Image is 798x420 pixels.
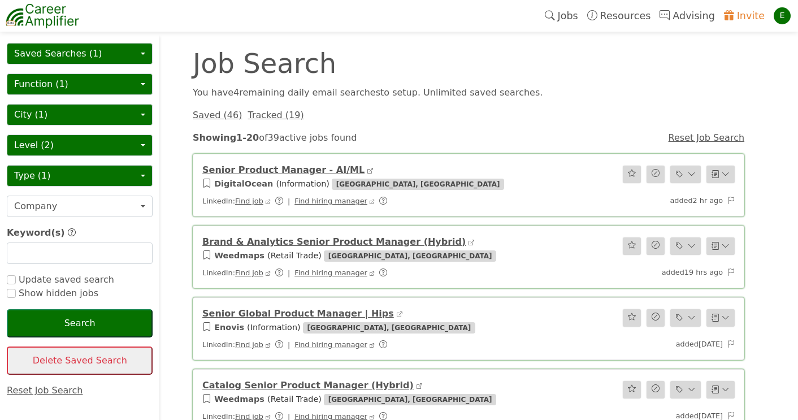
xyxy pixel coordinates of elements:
a: Find hiring manager [294,340,367,349]
button: Level (2) [7,135,153,156]
a: Jobs [540,3,583,29]
a: Resources [583,3,656,29]
div: Job Search [186,50,610,77]
a: Find job [235,269,263,277]
a: Tracked (19) [248,110,303,120]
span: | [288,340,290,349]
button: Search [7,309,153,337]
span: [GEOGRAPHIC_DATA], [GEOGRAPHIC_DATA] [332,179,504,190]
div: You have 4 remaining daily email search es to setup. Unlimited saved searches. [186,86,751,99]
a: Weedmaps [214,251,264,260]
button: Company [7,196,153,217]
button: Function (1) [7,73,153,95]
span: ( Retail Trade ) [267,395,322,404]
div: added [DATE] [560,339,741,350]
span: | [288,197,290,205]
a: Find job [235,197,263,205]
span: Show hidden jobs [16,288,98,298]
a: Find hiring manager [294,197,367,205]
a: Reset Job Search [669,132,745,143]
span: ( Information ) [276,179,329,188]
button: Type (1) [7,165,153,187]
a: DigitalOcean [214,179,273,188]
a: Senior Product Manager - AI/ML [202,164,365,175]
a: Find hiring manager [294,269,367,277]
a: Advising [655,3,719,29]
button: Delete Saved Search [7,347,153,375]
span: ( Information ) [247,323,301,332]
img: career-amplifier-logo.png [6,2,79,30]
span: | [288,269,290,277]
div: added 19 hrs ago [560,267,741,279]
div: added 2 hr ago [560,195,741,207]
div: E [774,7,791,24]
span: [GEOGRAPHIC_DATA], [GEOGRAPHIC_DATA] [303,322,475,334]
span: [GEOGRAPHIC_DATA], [GEOGRAPHIC_DATA] [324,394,496,405]
span: Keyword(s) [7,227,65,238]
a: Saved (46) [193,110,242,120]
a: Senior Global Product Manager | Hips [202,308,394,319]
a: Weedmaps [214,395,264,404]
span: [GEOGRAPHIC_DATA], [GEOGRAPHIC_DATA] [324,250,496,262]
span: ( Retail Trade ) [267,251,322,260]
span: LinkedIn: [202,340,394,349]
button: Saved Searches (1) [7,43,153,64]
a: Enovis [214,323,244,332]
button: City (1) [7,104,153,125]
span: LinkedIn: [202,197,394,205]
a: Catalog Senior Product Manager (Hybrid) [202,380,414,391]
a: Invite [719,3,769,29]
a: Reset Job Search [7,385,83,396]
a: Find job [235,340,263,349]
span: LinkedIn: [202,269,394,277]
span: Update saved search [16,274,114,285]
a: Brand & Analytics Senior Product Manager (Hybrid) [202,236,466,247]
